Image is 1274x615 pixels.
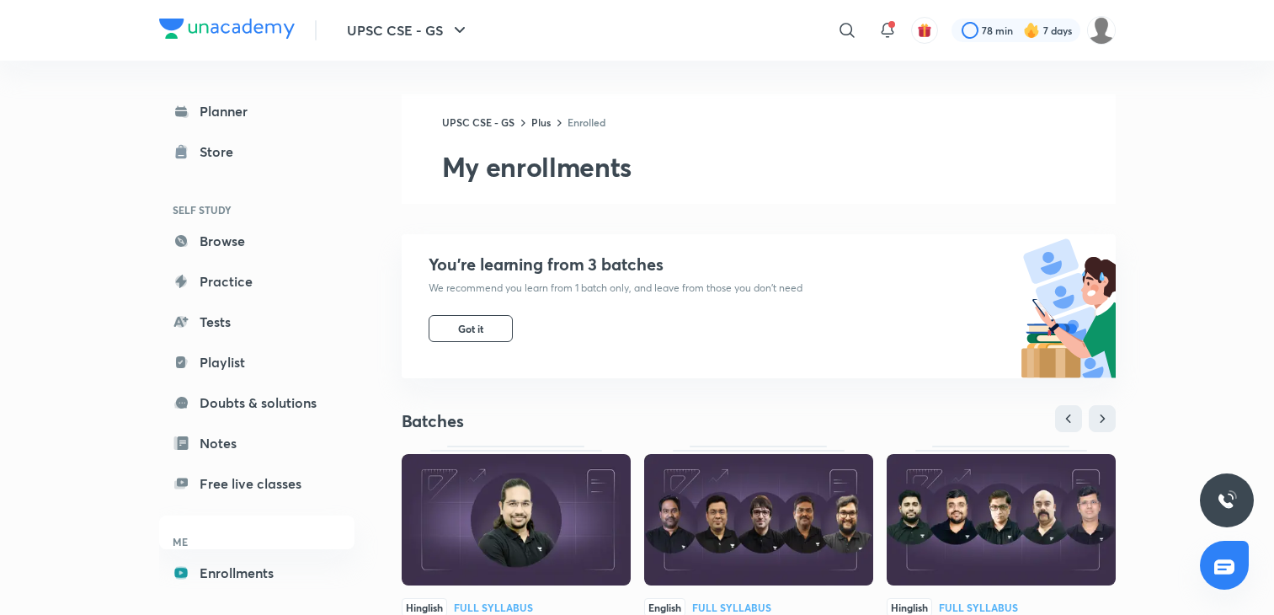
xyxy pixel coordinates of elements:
[159,467,354,500] a: Free live classes
[911,17,938,44] button: avatar
[644,454,873,586] img: Thumbnail
[887,454,1116,586] img: Thumbnail
[1023,22,1040,39] img: streak
[159,426,354,460] a: Notes
[442,150,1116,184] h2: My enrollments
[1217,490,1237,511] img: ttu
[159,305,354,339] a: Tests
[159,265,354,298] a: Practice
[458,322,483,335] span: Got it
[159,224,354,258] a: Browse
[531,115,551,129] a: Plus
[429,281,802,295] p: We recommend you learn from 1 batch only, and leave from those you don’t need
[159,94,354,128] a: Planner
[337,13,480,47] button: UPSC CSE - GS
[917,23,932,38] img: avatar
[568,115,605,129] a: Enrolled
[442,115,514,129] a: UPSC CSE - GS
[454,602,533,612] div: Full Syllabus
[1087,16,1116,45] img: Kiran Saini
[429,254,802,275] h4: You’re learning from 3 batches
[159,556,354,590] a: Enrollments
[159,386,354,420] a: Doubts & solutions
[159,527,354,556] h6: ME
[159,19,295,39] img: Company Logo
[1021,234,1116,378] img: batch
[402,410,759,432] h4: Batches
[402,454,631,586] img: Thumbnail
[429,315,513,342] button: Got it
[939,602,1018,612] div: Full Syllabus
[159,195,354,224] h6: SELF STUDY
[692,602,771,612] div: Full Syllabus
[159,19,295,43] a: Company Logo
[200,142,243,162] div: Store
[159,345,354,379] a: Playlist
[159,135,354,168] a: Store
